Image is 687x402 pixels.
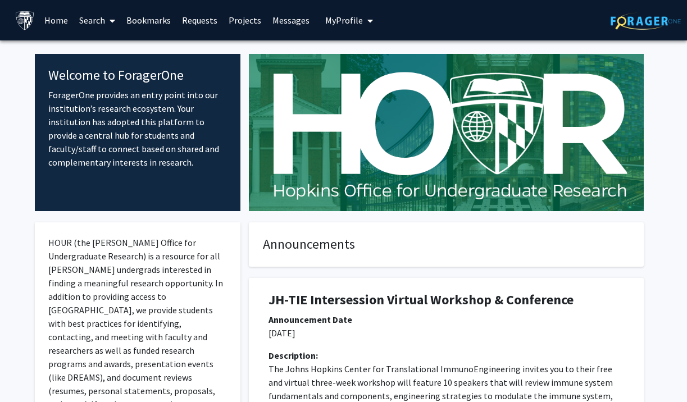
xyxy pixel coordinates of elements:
a: Messages [267,1,315,40]
a: Search [74,1,121,40]
h1: JH-TIE Intersession Virtual Workshop & Conference [269,292,624,308]
span: My Profile [325,15,363,26]
a: Home [39,1,74,40]
p: ForagerOne provides an entry point into our institution’s research ecosystem. Your institution ha... [48,88,228,169]
h4: Announcements [263,236,630,253]
img: Johns Hopkins University Logo [15,11,35,30]
a: Bookmarks [121,1,176,40]
iframe: Chat [8,351,48,394]
h4: Welcome to ForagerOne [48,67,228,84]
a: Requests [176,1,223,40]
img: ForagerOne Logo [611,12,681,30]
a: Projects [223,1,267,40]
div: Announcement Date [269,313,624,326]
div: Description: [269,349,624,362]
p: [DATE] [269,326,624,340]
img: Cover Image [249,54,644,211]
